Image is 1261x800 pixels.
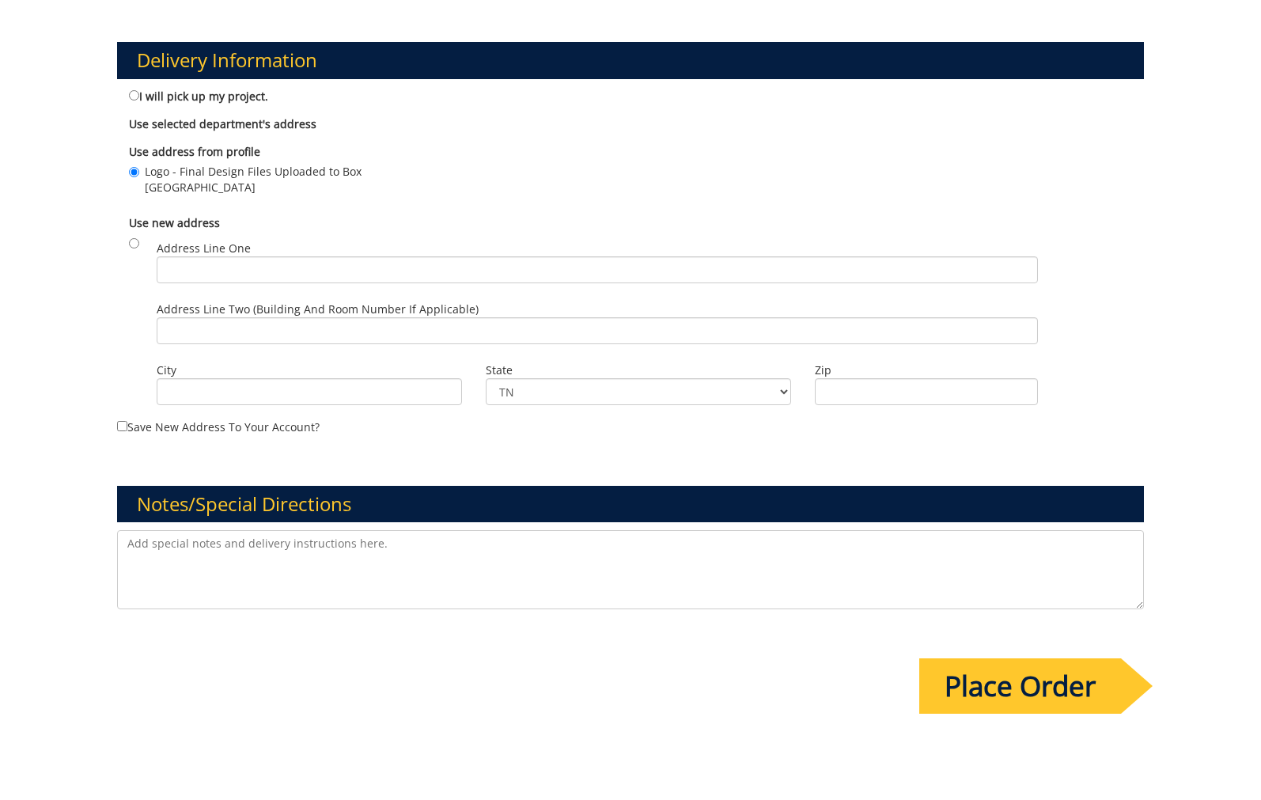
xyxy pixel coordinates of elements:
[129,215,220,230] b: Use new address
[129,90,139,100] input: I will pick up my project.
[129,144,260,159] b: Use address from profile
[117,421,127,431] input: Save new address to your account?
[129,116,316,131] b: Use selected department's address
[815,362,1038,378] label: Zip
[919,658,1121,714] input: Place Order
[145,180,362,195] span: [GEOGRAPHIC_DATA]
[815,378,1038,405] input: Zip
[129,87,268,104] label: I will pick up my project.
[117,42,1144,78] h3: Delivery Information
[157,362,462,378] label: City
[129,167,139,177] input: Logo - Final Design Files Uploaded to Box [GEOGRAPHIC_DATA]
[157,301,1038,344] label: Address Line Two (Building and Room Number if applicable)
[145,164,362,180] span: Logo - Final Design Files Uploaded to Box
[486,362,791,378] label: State
[157,317,1038,344] input: Address Line Two (Building and Room Number if applicable)
[157,241,1038,283] label: Address Line One
[117,486,1144,522] h3: Notes/Special Directions
[157,256,1038,283] input: Address Line One
[157,378,462,405] input: City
